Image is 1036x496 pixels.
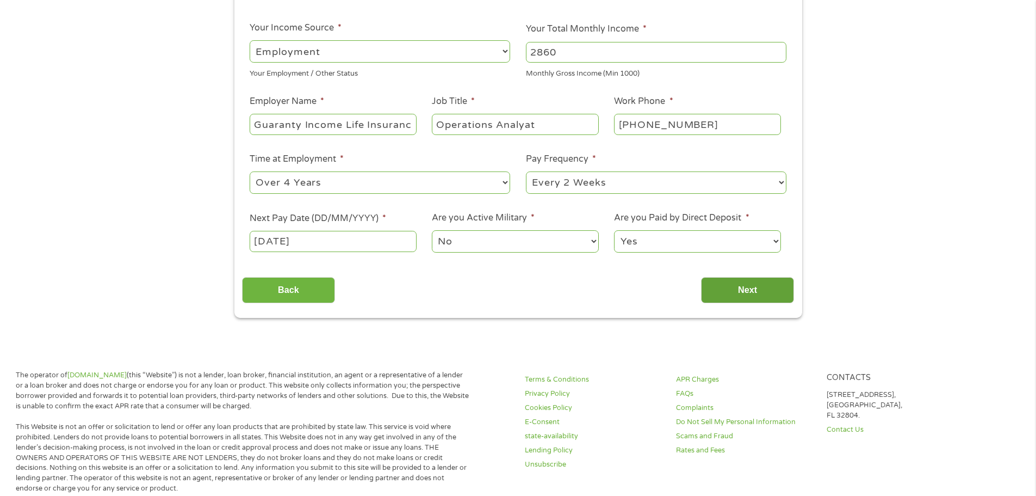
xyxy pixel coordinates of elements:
label: Are you Paid by Direct Deposit [614,212,749,224]
a: E-Consent [525,417,663,427]
p: The operator of (this “Website”) is not a lender, loan broker, financial institution, an agent or... [16,370,469,412]
label: Next Pay Date (DD/MM/YYYY) [250,213,386,224]
input: 1800 [526,42,786,63]
input: Next [701,277,794,304]
label: Your Total Monthly Income [526,23,647,35]
label: Pay Frequency [526,154,596,165]
h4: Contacts [827,373,965,383]
input: Cashier [432,114,598,134]
a: Terms & Conditions [525,375,663,385]
a: Rates and Fees [676,445,814,456]
input: (231) 754-4010 [614,114,780,134]
label: Job Title [432,96,475,107]
p: This Website is not an offer or solicitation to lend or offer any loan products that are prohibit... [16,422,469,494]
label: Time at Employment [250,154,344,165]
a: Unsubscribe [525,460,663,470]
input: Back [242,277,335,304]
input: Use the arrow keys to pick a date [250,231,416,252]
a: Complaints [676,403,814,413]
a: state-availability [525,431,663,442]
a: [DOMAIN_NAME] [67,371,127,379]
a: Scams and Fraud [676,431,814,442]
a: Lending Policy [525,445,663,456]
a: FAQs [676,389,814,399]
label: Your Income Source [250,22,342,34]
input: Walmart [250,114,416,134]
a: Privacy Policy [525,389,663,399]
a: Cookies Policy [525,403,663,413]
a: APR Charges [676,375,814,385]
a: Do Not Sell My Personal Information [676,417,814,427]
label: Are you Active Military [432,212,535,224]
p: [STREET_ADDRESS], [GEOGRAPHIC_DATA], FL 32804. [827,390,965,421]
label: Employer Name [250,96,324,107]
label: Work Phone [614,96,673,107]
div: Monthly Gross Income (Min 1000) [526,65,786,79]
div: Your Employment / Other Status [250,65,510,79]
a: Contact Us [827,425,965,435]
